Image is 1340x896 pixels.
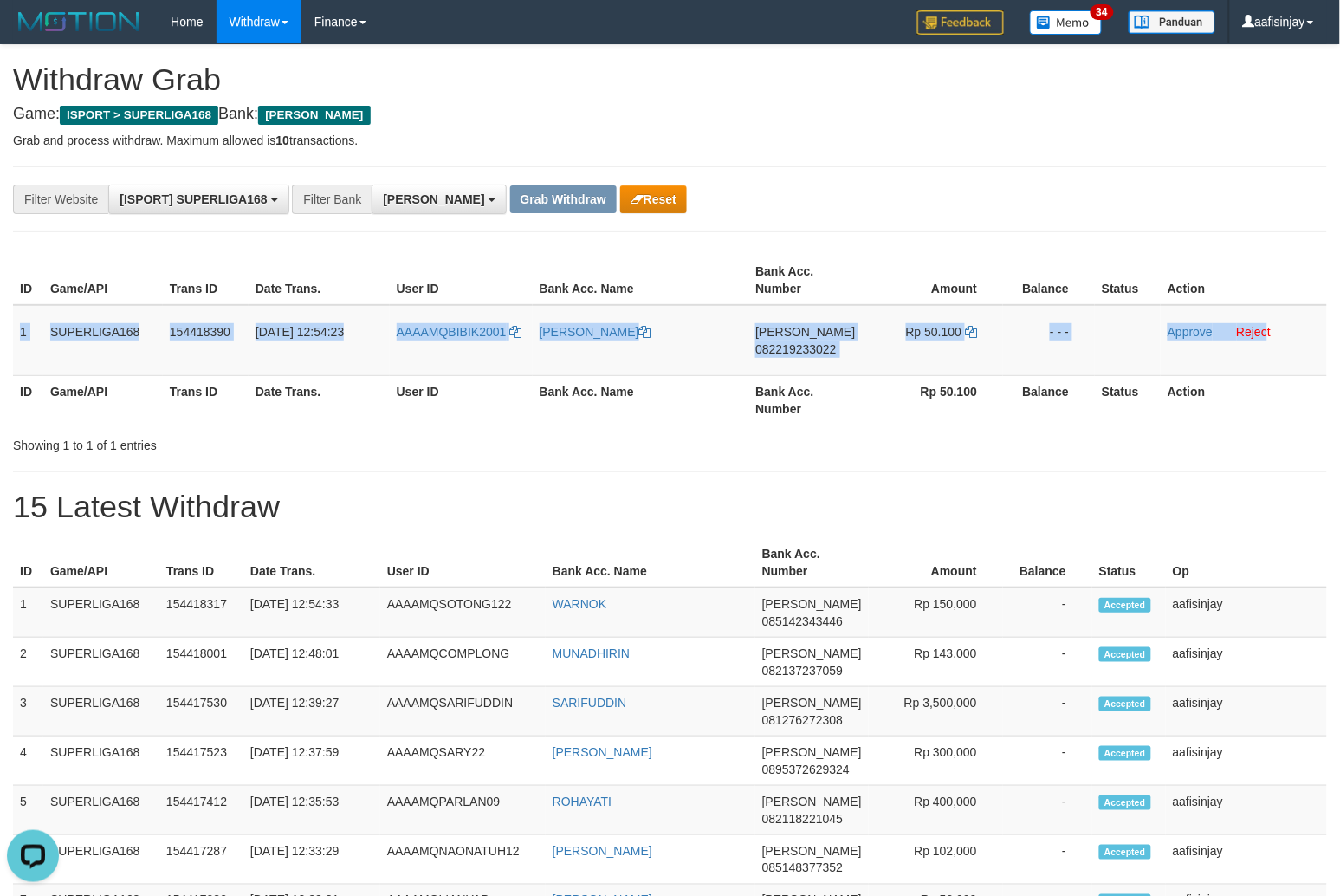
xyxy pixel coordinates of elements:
span: [PERSON_NAME] [762,597,862,611]
th: Amount [869,538,1003,588]
td: Rp 143,000 [869,638,1003,687]
td: aafisinjay [1166,786,1327,835]
td: AAAAMQCOMPLONG [380,638,546,687]
div: Filter Bank [292,185,372,214]
div: Showing 1 to 1 of 1 entries [13,430,546,454]
td: aafisinjay [1166,588,1327,638]
td: 2 [13,638,43,687]
td: - [1003,835,1092,885]
td: 154417412 [159,786,243,835]
td: aafisinjay [1166,835,1327,885]
span: Accepted [1099,795,1151,810]
a: MUNADHIRIN [553,646,630,660]
a: WARNOK [553,597,606,611]
th: User ID [390,256,533,305]
th: Date Trans. [249,256,390,305]
th: Bank Acc. Number [755,538,869,588]
th: Balance [1003,538,1092,588]
span: Accepted [1099,598,1151,613]
td: - [1003,786,1092,835]
span: [ISPORT] SUPERLIGA168 [120,192,267,206]
img: MOTION_logo.png [13,9,145,35]
span: Copy 085148377352 to clipboard [762,861,843,875]
span: Copy 0895372629324 to clipboard [762,763,850,776]
td: [DATE] 12:39:27 [243,687,380,737]
a: AAAAMQBIBIK2001 [397,325,522,339]
th: Bank Acc. Number [748,256,864,305]
th: Balance [1003,256,1095,305]
span: [PERSON_NAME] [383,192,484,206]
div: Filter Website [13,185,108,214]
span: [PERSON_NAME] [258,106,370,125]
td: - [1003,737,1092,786]
a: Copy 50100 to clipboard [965,325,977,339]
span: Copy 082137237059 to clipboard [762,664,843,678]
th: Trans ID [163,375,249,425]
td: SUPERLIGA168 [43,737,159,786]
th: Game/API [43,375,163,425]
span: [PERSON_NAME] [755,325,855,339]
th: Date Trans. [249,375,390,425]
td: Rp 150,000 [869,588,1003,638]
th: Action [1161,256,1327,305]
th: Bank Acc. Name [533,375,749,425]
td: aafisinjay [1166,638,1327,687]
td: Rp 400,000 [869,786,1003,835]
th: Op [1166,538,1327,588]
td: [DATE] 12:48:01 [243,638,380,687]
td: aafisinjay [1166,687,1327,737]
p: Grab and process withdraw. Maximum allowed is transactions. [13,132,1327,149]
span: Copy 081276272308 to clipboard [762,713,843,727]
th: ID [13,375,43,425]
th: Action [1161,375,1327,425]
span: [PERSON_NAME] [762,696,862,710]
td: SUPERLIGA168 [43,305,163,376]
h1: Withdraw Grab [13,62,1327,97]
a: [PERSON_NAME] [553,745,652,759]
a: [PERSON_NAME] [540,325,651,339]
span: [PERSON_NAME] [762,844,862,858]
button: [ISPORT] SUPERLIGA168 [108,185,288,214]
button: Open LiveChat chat widget [7,7,59,59]
a: SARIFUDDIN [553,696,627,710]
th: Status [1095,256,1161,305]
td: SUPERLIGA168 [43,835,159,885]
th: ID [13,538,43,588]
td: 154418317 [159,588,243,638]
span: ISPORT > SUPERLIGA168 [60,106,218,125]
th: Status [1095,375,1161,425]
td: 4 [13,737,43,786]
th: Game/API [43,256,163,305]
a: [PERSON_NAME] [553,844,652,858]
a: ROHAYATI [553,795,612,808]
button: Grab Withdraw [510,185,617,213]
td: AAAAMQPARLAN09 [380,786,546,835]
td: SUPERLIGA168 [43,638,159,687]
td: AAAAMQSARIFUDDIN [380,687,546,737]
span: [PERSON_NAME] [762,795,862,808]
img: panduan.png [1129,10,1215,34]
th: Status [1092,538,1166,588]
span: AAAAMQBIBIK2001 [397,325,507,339]
td: [DATE] 12:35:53 [243,786,380,835]
button: [PERSON_NAME] [372,185,506,214]
th: Trans ID [163,256,249,305]
span: Accepted [1099,697,1151,711]
th: Bank Acc. Name [546,538,755,588]
a: Approve [1168,325,1213,339]
span: Copy 082219233022 to clipboard [755,342,836,356]
th: Date Trans. [243,538,380,588]
h4: Game: Bank: [13,106,1327,123]
td: AAAAMQSOTONG122 [380,588,546,638]
td: 5 [13,786,43,835]
td: - [1003,687,1092,737]
td: [DATE] 12:37:59 [243,737,380,786]
td: - - - [1003,305,1095,376]
th: ID [13,256,43,305]
th: User ID [380,538,546,588]
a: Reject [1237,325,1272,339]
td: AAAAMQSARY22 [380,737,546,786]
span: 34 [1091,4,1114,20]
th: Bank Acc. Name [533,256,749,305]
td: Rp 102,000 [869,835,1003,885]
